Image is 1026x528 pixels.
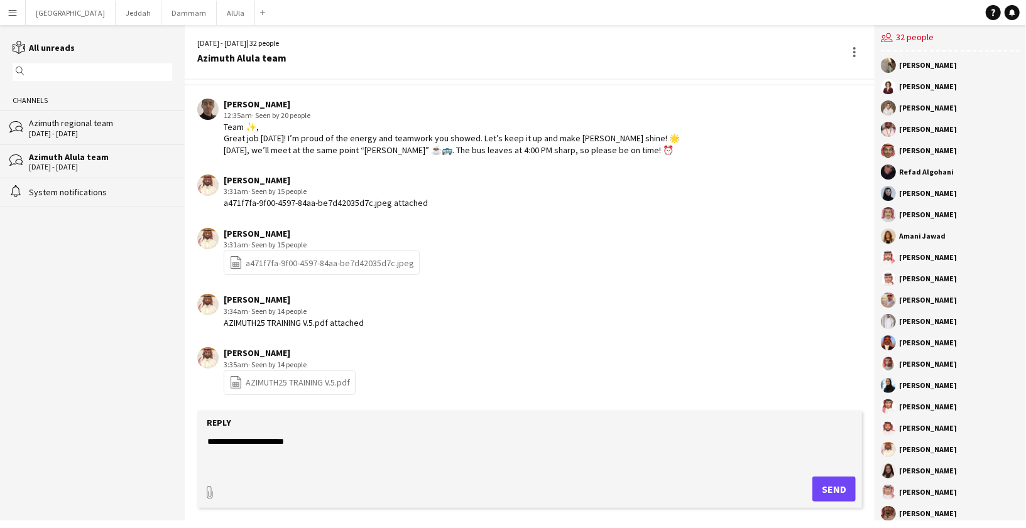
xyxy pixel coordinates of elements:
[224,197,428,208] div: a471f7fa-9f00-4597-84aa-be7d42035d7c.jpeg attached
[881,25,1020,51] div: 32 people
[899,254,957,261] div: [PERSON_NAME]
[26,1,116,25] button: [GEOGRAPHIC_DATA]
[29,129,172,138] div: [DATE] - [DATE]
[29,163,172,171] div: [DATE] - [DATE]
[224,186,428,197] div: 3:31am
[899,83,957,90] div: [PERSON_NAME]
[899,339,957,347] div: [PERSON_NAME]
[29,117,172,129] div: Azimuth regional team
[197,52,287,63] div: Azimuth Alula team
[161,1,217,25] button: Dammam
[899,147,957,154] div: [PERSON_NAME]
[13,42,75,53] a: All unreads
[899,360,957,368] div: [PERSON_NAME]
[224,294,364,305] div: [PERSON_NAME]
[899,296,957,304] div: [PERSON_NAME]
[224,239,420,251] div: 3:31am
[116,1,161,25] button: Jeddah
[252,110,310,120] span: · Seen by 20 people
[207,417,231,428] label: Reply
[899,424,957,432] div: [PERSON_NAME]
[224,175,428,186] div: [PERSON_NAME]
[899,510,957,517] div: [PERSON_NAME]
[224,121,680,156] div: Team ✨, Great job [DATE]! I’m proud of the energy and teamwork you showed. Let’s keep it up and m...
[899,126,957,133] div: [PERSON_NAME]
[224,110,680,121] div: 12:35am
[224,228,420,239] div: [PERSON_NAME]
[248,306,307,316] span: · Seen by 14 people
[248,360,307,369] span: · Seen by 14 people
[229,375,350,390] a: AZIMUTH25 TRAINING V.5.pdf
[899,318,957,325] div: [PERSON_NAME]
[812,477,856,502] button: Send
[899,382,957,389] div: [PERSON_NAME]
[197,38,287,49] div: [DATE] - [DATE] | 32 people
[217,1,255,25] button: AlUla
[899,403,957,411] div: [PERSON_NAME]
[899,232,946,240] div: Amani Jawad
[224,99,680,110] div: [PERSON_NAME]
[224,317,364,328] div: AZIMUTH25 TRAINING V.5.pdf attached
[899,488,957,496] div: [PERSON_NAME]
[224,306,364,317] div: 3:34am
[899,446,957,453] div: [PERSON_NAME]
[229,256,414,270] a: a471f7fa-9f00-4597-84aa-be7d42035d7c.jpeg
[899,104,957,112] div: [PERSON_NAME]
[899,275,957,283] div: [PERSON_NAME]
[899,190,957,197] div: [PERSON_NAME]
[899,168,954,176] div: Refad Algohani
[224,359,356,370] div: 3:35am
[899,211,957,218] div: [PERSON_NAME]
[248,186,307,196] span: · Seen by 15 people
[248,240,307,249] span: · Seen by 15 people
[29,151,172,163] div: Azimuth Alula team
[224,347,356,358] div: [PERSON_NAME]
[899,62,957,69] div: [PERSON_NAME]
[899,467,957,475] div: [PERSON_NAME]
[29,186,172,198] div: System notifications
